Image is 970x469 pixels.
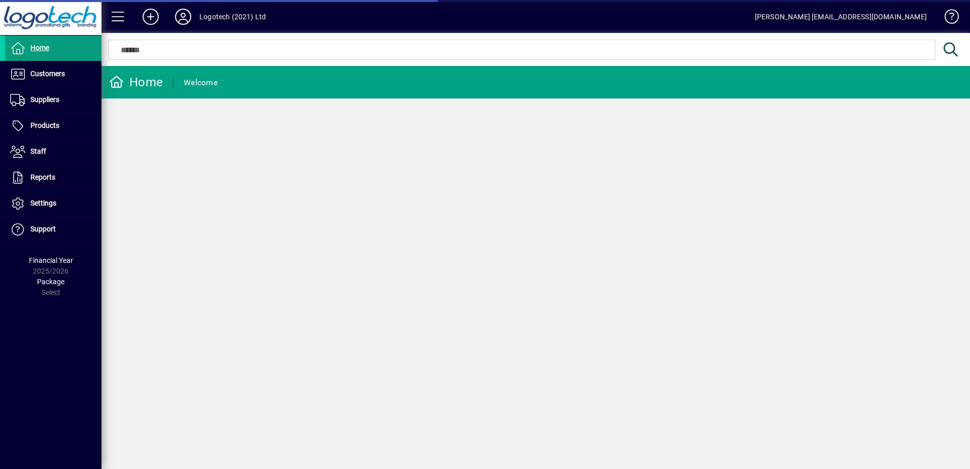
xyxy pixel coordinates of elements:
a: Products [5,113,101,139]
div: Logotech (2021) Ltd [199,9,266,25]
a: Reports [5,165,101,190]
div: Home [109,74,163,90]
div: [PERSON_NAME] [EMAIL_ADDRESS][DOMAIN_NAME] [755,9,927,25]
button: Add [134,8,167,26]
a: Settings [5,191,101,216]
span: Settings [30,199,56,207]
span: Reports [30,173,55,181]
span: Suppliers [30,95,59,104]
span: Home [30,44,49,52]
a: Suppliers [5,87,101,113]
span: Products [30,121,59,129]
span: Package [37,278,64,286]
a: Support [5,217,101,242]
a: Staff [5,139,101,164]
button: Profile [167,8,199,26]
span: Customers [30,70,65,78]
span: Support [30,225,56,233]
span: Staff [30,147,46,155]
span: Financial Year [29,256,73,264]
div: Welcome [184,75,218,91]
a: Knowledge Base [937,2,957,35]
a: Customers [5,61,101,87]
